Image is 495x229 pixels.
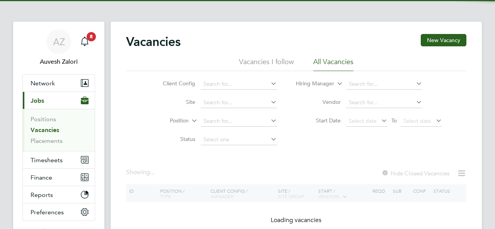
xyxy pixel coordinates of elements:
[151,80,195,87] label: Client Config
[421,34,466,46] button: New Vacancy
[31,174,52,181] span: Finance
[31,156,63,164] span: Timesheets
[150,168,155,176] span: ...
[346,79,422,90] input: Search for...
[126,168,156,176] div: Showing
[144,117,189,125] label: Position
[346,97,422,108] input: Search for...
[31,209,64,216] span: Preferences
[31,97,44,104] span: Jobs
[53,37,65,47] span: AZ
[403,117,431,124] span: Select date
[239,57,294,71] li: Vacancies I follow
[31,191,53,198] span: Reports
[349,117,377,124] span: Select date
[87,32,96,41] span: 8
[201,134,277,145] input: Select one
[77,29,92,54] a: 8
[31,115,56,123] a: Positions
[31,80,55,87] span: Network
[381,170,449,177] label: Hide Closed Vacancies
[296,98,341,105] label: Vendor
[201,116,277,127] input: Search for...
[23,75,95,92] button: Network
[389,115,399,126] span: To
[22,29,95,66] a: AZAuvesh Zalori
[201,97,277,108] input: Search for...
[313,57,353,71] li: All Vacancies
[151,136,195,142] label: Status
[201,79,277,90] input: Search for...
[23,92,95,109] button: Jobs
[23,186,95,203] button: Reports
[290,80,334,88] label: Hiring Manager
[296,117,341,124] label: Start Date
[23,151,95,168] button: Timesheets
[23,109,95,151] div: Jobs
[22,57,95,66] span: Auvesh Zalori
[31,126,59,134] a: Vacancies
[23,204,95,221] button: Preferences
[31,137,63,144] a: Placements
[126,34,181,49] h2: Vacancies
[151,98,195,105] label: Site
[23,169,95,186] button: Finance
